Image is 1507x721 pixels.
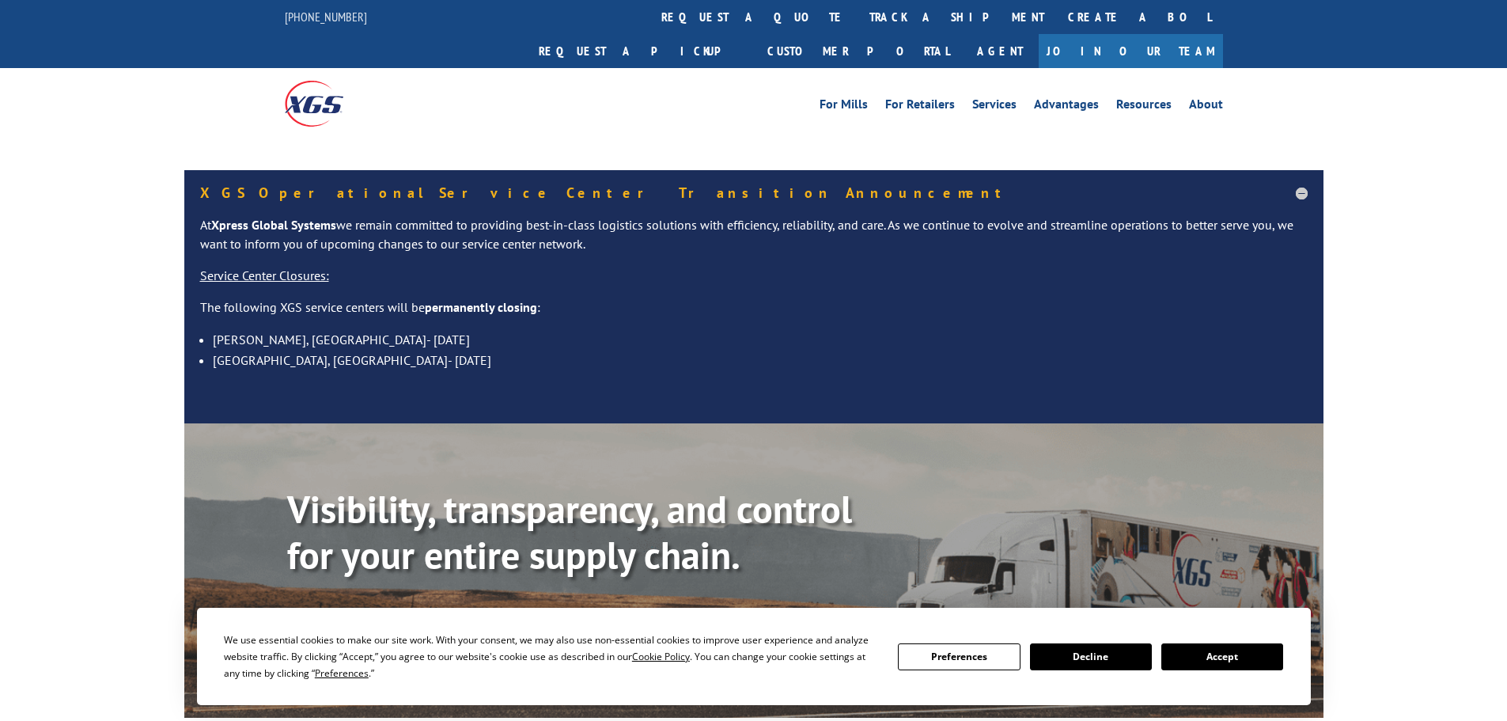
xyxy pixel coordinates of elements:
[1161,643,1283,670] button: Accept
[287,484,852,579] b: Visibility, transparency, and control for your entire supply chain.
[224,632,879,681] div: We use essential cookies to make our site work. With your consent, we may also use non-essential ...
[1189,98,1223,116] a: About
[1030,643,1152,670] button: Decline
[898,643,1020,670] button: Preferences
[755,34,961,68] a: Customer Portal
[213,350,1308,370] li: [GEOGRAPHIC_DATA], [GEOGRAPHIC_DATA]- [DATE]
[961,34,1039,68] a: Agent
[1034,98,1099,116] a: Advantages
[527,34,755,68] a: Request a pickup
[200,186,1308,200] h5: XGS Operational Service Center Transition Announcement
[632,650,690,663] span: Cookie Policy
[1116,98,1172,116] a: Resources
[820,98,868,116] a: For Mills
[213,329,1308,350] li: [PERSON_NAME], [GEOGRAPHIC_DATA]- [DATE]
[285,9,367,25] a: [PHONE_NUMBER]
[200,216,1308,267] p: At we remain committed to providing best-in-class logistics solutions with efficiency, reliabilit...
[1039,34,1223,68] a: Join Our Team
[885,98,955,116] a: For Retailers
[425,299,537,315] strong: permanently closing
[211,217,336,233] strong: Xpress Global Systems
[197,608,1311,705] div: Cookie Consent Prompt
[200,268,329,283] u: Service Center Closures:
[200,298,1308,330] p: The following XGS service centers will be :
[315,666,369,680] span: Preferences
[972,98,1017,116] a: Services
